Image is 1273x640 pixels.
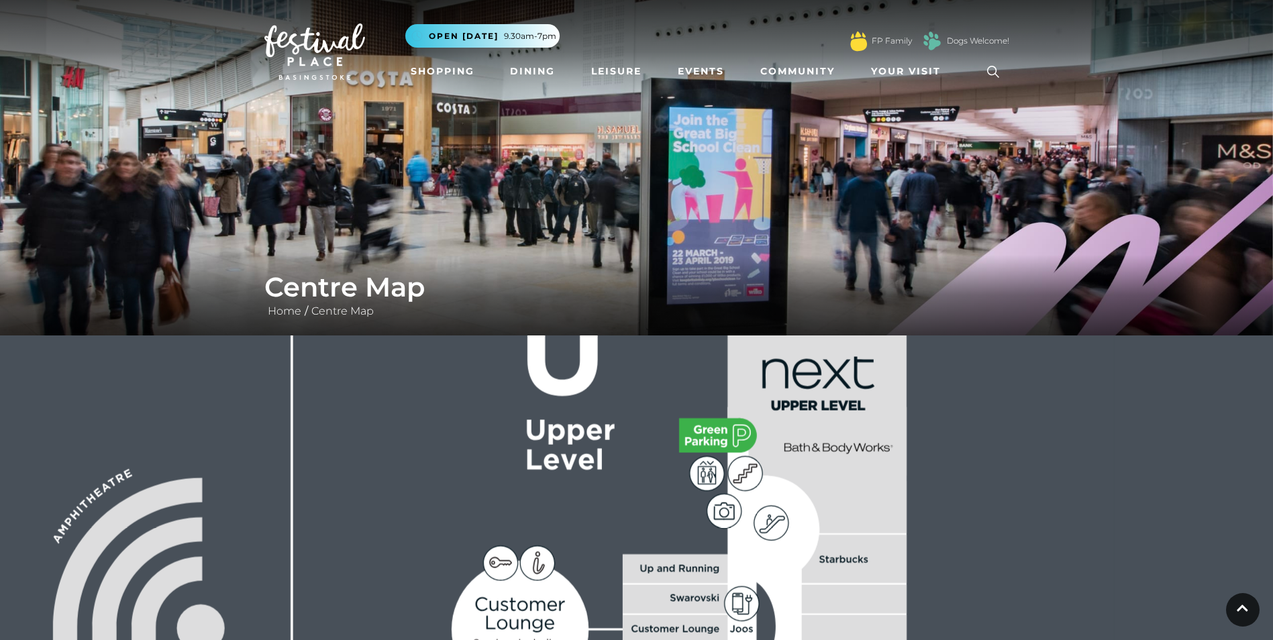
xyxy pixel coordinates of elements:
[947,35,1009,47] a: Dogs Welcome!
[429,30,499,42] span: Open [DATE]
[264,23,365,80] img: Festival Place Logo
[405,24,560,48] button: Open [DATE] 9.30am-7pm
[308,305,377,317] a: Centre Map
[264,305,305,317] a: Home
[264,271,1009,303] h1: Centre Map
[505,59,560,84] a: Dining
[866,59,953,84] a: Your Visit
[504,30,556,42] span: 9.30am-7pm
[871,64,941,78] span: Your Visit
[586,59,647,84] a: Leisure
[254,271,1019,319] div: /
[755,59,840,84] a: Community
[405,59,480,84] a: Shopping
[672,59,729,84] a: Events
[872,35,912,47] a: FP Family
